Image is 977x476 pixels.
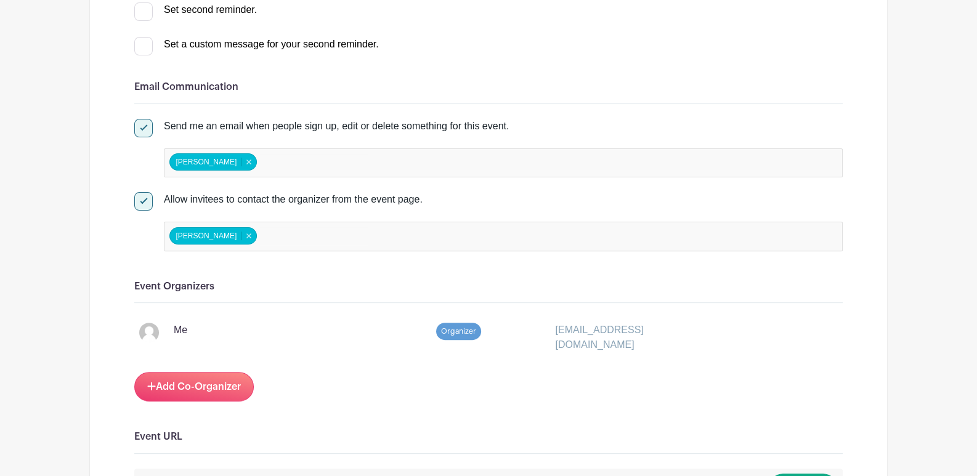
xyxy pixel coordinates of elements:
[164,37,379,52] div: Set a custom message for your second reminder.
[164,2,257,17] div: Set second reminder.
[169,153,257,171] div: [PERSON_NAME]
[134,431,843,443] h6: Event URL
[259,227,368,245] input: false
[134,81,843,93] h6: Email Communication
[169,227,257,244] div: [PERSON_NAME]
[134,372,254,401] a: Add Co-Organizer
[139,323,159,342] img: default-ce2991bfa6775e67f084385cd625a349d9dcbb7a52a09fb2fda1e96e2d18dcdb.png
[134,39,379,49] a: Set a custom message for your second reminder.
[164,192,843,207] div: Allow invitees to contact the organizer from the event page.
[241,232,256,240] button: Remove item: '159189'
[174,323,187,337] p: Me
[164,119,843,134] div: Send me an email when people sign up, edit or delete something for this event.
[259,154,368,172] input: false
[134,4,257,15] a: Set second reminder.
[134,281,843,292] h6: Event Organizers
[548,323,727,352] div: [EMAIL_ADDRESS][DOMAIN_NAME]
[436,323,481,340] span: Organizer
[241,158,256,166] button: Remove item: '159189'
